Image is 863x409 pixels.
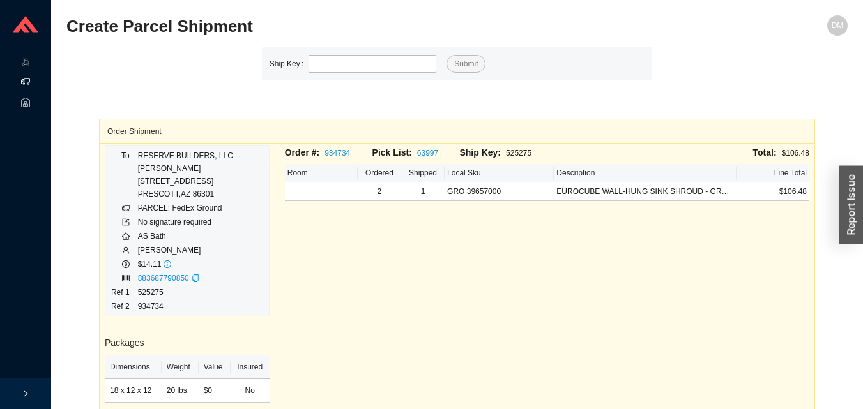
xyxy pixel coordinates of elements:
td: Ref 2 [111,299,137,313]
td: No [231,379,270,403]
span: Ship Key: [459,147,501,158]
td: 18 x 12 x 12 [105,379,162,403]
th: Dimensions [105,355,162,379]
th: Room [285,164,358,182]
span: info-circle [164,260,171,268]
a: 883687790850 [138,274,189,283]
td: GRO 39657000 [445,182,554,201]
th: Line Total [737,164,809,182]
span: DM [832,15,844,36]
span: Pick List: [372,147,412,158]
th: Description [554,164,736,182]
td: $0 [199,379,231,403]
span: Order #: [285,147,319,158]
th: Shipped [401,164,445,182]
td: 934734 [137,299,234,313]
td: PARCEL: FedEx Ground [137,201,234,215]
td: 1 [401,182,445,201]
span: barcode [122,274,130,282]
th: Ordered [358,164,401,182]
th: Local Sku [445,164,554,182]
div: Copy [192,272,199,285]
td: 525275 [137,285,234,299]
td: $14.11 [137,257,234,271]
span: form [122,218,130,226]
td: No signature required [137,215,234,229]
label: Ship Key [270,55,309,73]
h2: Create Parcel Shipment [66,15,652,38]
td: [PERSON_NAME] [137,243,234,257]
div: Order Shipment [107,119,807,143]
th: Weight [162,355,199,379]
a: 934734 [325,149,350,158]
td: AS Bath [137,229,234,243]
th: Insured [231,355,270,379]
div: $106.48 [547,145,809,160]
span: copy [192,274,199,282]
span: right [22,390,29,398]
div: 525275 [459,145,547,160]
span: home [122,232,130,240]
h3: Packages [105,336,270,350]
th: Value [199,355,231,379]
td: 2 [358,182,401,201]
div: EUROCUBE WALL-HUNG SINK SHROUD - GROHE ALPINE WHITE [556,185,733,198]
span: user [122,246,130,254]
button: Submit [447,55,485,73]
td: To [111,149,137,201]
span: dollar [122,260,130,268]
a: 63997 [417,149,438,158]
div: RESERVE BUILDERS, LLC [PERSON_NAME] [STREET_ADDRESS] PRESCOTT , AZ 86301 [138,149,233,200]
td: Ref 1 [111,285,137,299]
td: 20 lbs. [162,379,199,403]
span: Total: [753,147,777,158]
td: $106.48 [737,182,809,201]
